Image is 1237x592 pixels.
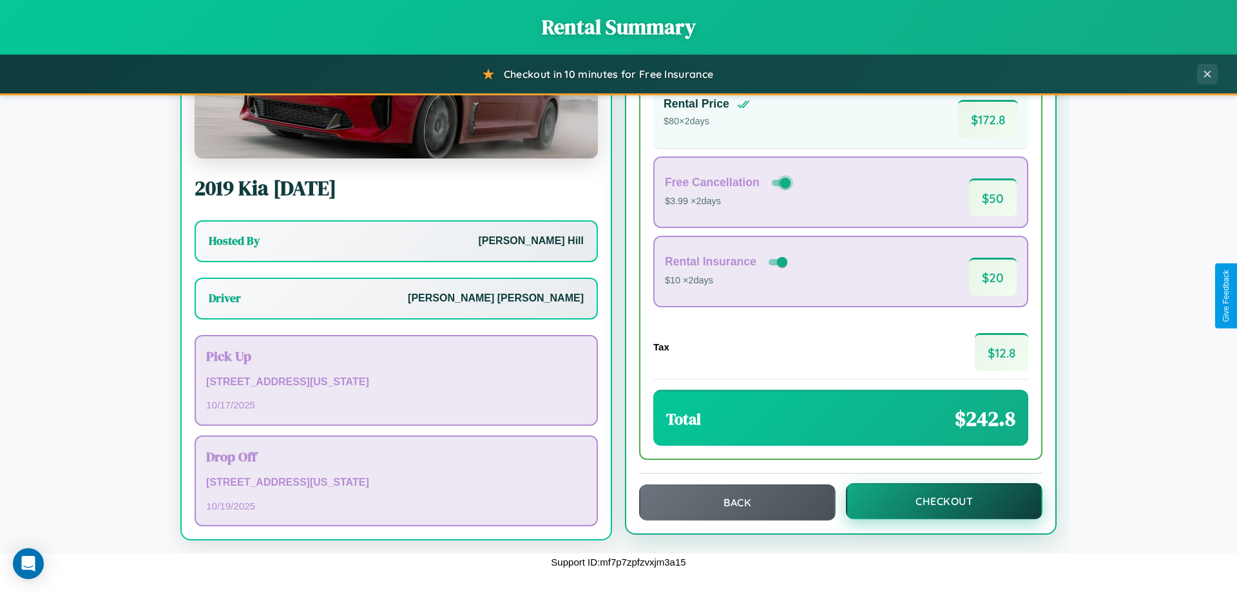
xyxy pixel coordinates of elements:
h3: Total [666,408,701,430]
span: $ 20 [969,258,1017,296]
h4: Rental Insurance [665,255,756,269]
button: Checkout [846,483,1042,519]
h2: 2019 Kia [DATE] [195,174,598,202]
p: [PERSON_NAME] [PERSON_NAME] [408,289,584,308]
h3: Hosted By [209,233,260,249]
span: $ 12.8 [975,333,1028,371]
p: [STREET_ADDRESS][US_STATE] [206,473,586,492]
span: $ 50 [969,178,1017,216]
h4: Tax [653,341,669,352]
span: $ 242.8 [955,405,1015,433]
h1: Rental Summary [13,13,1224,41]
div: Give Feedback [1222,270,1231,322]
h3: Pick Up [206,347,586,365]
p: [PERSON_NAME] Hill [478,232,584,251]
div: Open Intercom Messenger [13,548,44,579]
p: $10 × 2 days [665,272,790,289]
h4: Rental Price [664,97,729,111]
p: $3.99 × 2 days [665,193,793,210]
h3: Drop Off [206,447,586,466]
span: Checkout in 10 minutes for Free Insurance [504,68,713,81]
span: $ 172.8 [958,100,1018,138]
h3: Driver [209,291,241,306]
h4: Free Cancellation [665,176,760,189]
button: Back [639,484,836,520]
p: [STREET_ADDRESS][US_STATE] [206,373,586,392]
p: 10 / 19 / 2025 [206,497,586,515]
p: $ 80 × 2 days [664,113,750,130]
p: 10 / 17 / 2025 [206,396,586,414]
p: Support ID: mf7p7zpfzvxjm3a15 [551,553,686,571]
